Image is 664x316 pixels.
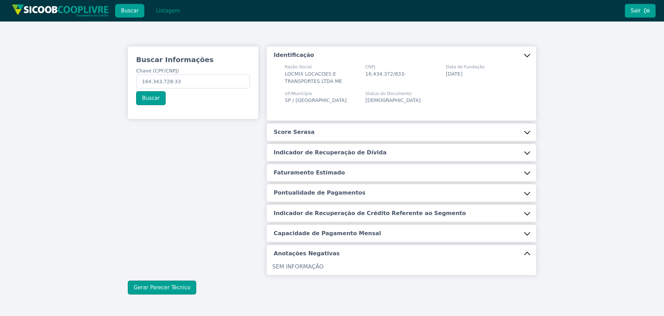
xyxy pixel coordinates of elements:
[274,169,345,177] h5: Faturamento Estimado
[267,225,536,242] button: Capacidade de Pagamento Mensal
[267,123,536,141] button: Score Serasa
[274,51,314,59] h5: Identificação
[136,55,250,65] h3: Buscar Informações
[115,4,144,18] button: Buscar
[446,71,462,77] span: [DATE]
[267,205,536,222] button: Indicador de Recuperação de Crédito Referente ao Segmento
[136,75,250,88] input: Chave (CPF/CNPJ)
[365,91,421,97] span: Status do Documento
[274,230,381,237] h5: Capacidade de Pagamento Mensal
[136,91,166,105] button: Buscar
[136,68,179,74] span: Chave (CPF/CNPJ)
[150,4,186,18] button: Listagem
[267,164,536,181] button: Faturamento Estimado
[274,128,315,136] h5: Score Serasa
[274,210,466,217] h5: Indicador de Recuperação de Crédito Referente ao Segmento
[274,149,387,156] h5: Indicador de Recuperação de Dívida
[446,64,484,70] span: Data de Fundação
[267,46,536,64] button: Identificação
[274,189,365,197] h5: Pontualidade de Pagamentos
[267,184,536,202] button: Pontualidade de Pagamentos
[365,64,406,70] span: CNPJ
[625,4,656,18] button: Sair
[365,97,421,103] span: [DEMOGRAPHIC_DATA]
[272,263,531,271] p: SEM INFORMAÇÃO
[274,250,340,257] h5: Anotações Negativas
[285,71,342,84] span: LOCMIX LOCACOES E TRANSPORTES LTDA ME
[128,281,196,294] button: Gerar Parecer Técnico
[285,97,347,103] span: SP / [GEOGRAPHIC_DATA]
[267,144,536,161] button: Indicador de Recuperação de Dívida
[267,245,536,262] button: Anotações Negativas
[12,4,109,17] img: img/sicoob_cooplivre.png
[365,71,406,77] span: 16.434.372/833-
[285,91,347,97] span: UF/Município
[285,64,357,70] span: Razão Social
